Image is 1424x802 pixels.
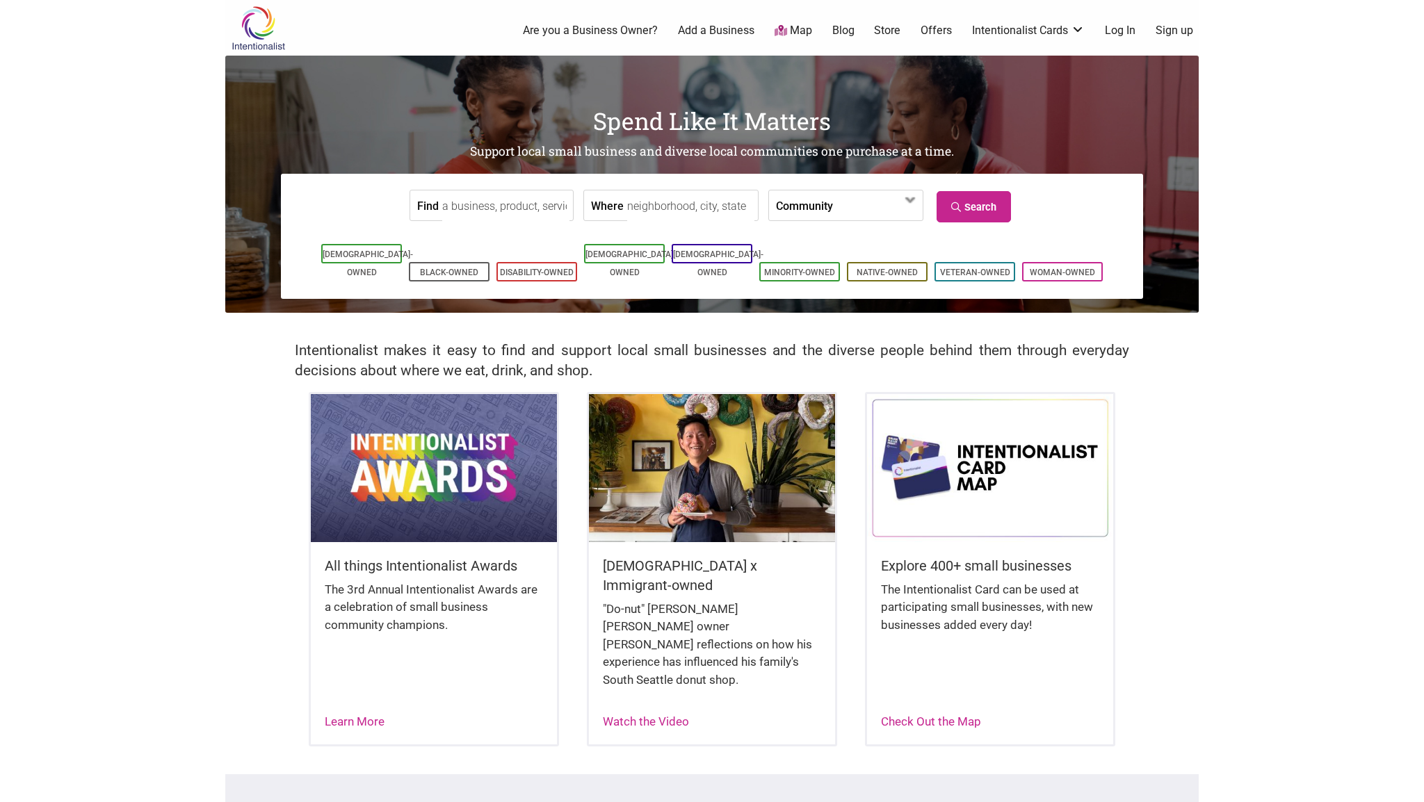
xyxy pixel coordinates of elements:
[225,143,1199,161] h2: Support local small business and diverse local communities one purchase at a time.
[1156,23,1193,38] a: Sign up
[311,394,557,541] img: Intentionalist Awards
[603,714,689,728] a: Watch the Video
[323,249,413,277] a: [DEMOGRAPHIC_DATA]-Owned
[420,268,478,277] a: Black-Owned
[937,191,1011,222] a: Search
[1030,268,1095,277] a: Woman-Owned
[867,394,1113,541] img: Intentionalist Card Map
[881,556,1099,575] h5: Explore 400+ small businesses
[325,581,543,648] div: The 3rd Annual Intentionalist Awards are a celebration of small business community champions.
[603,600,821,703] div: "Do-nut" [PERSON_NAME] [PERSON_NAME] owner [PERSON_NAME] reflections on how his experience has in...
[325,714,385,728] a: Learn More
[972,23,1085,38] a: Intentionalist Cards
[776,190,833,220] label: Community
[627,190,754,222] input: neighborhood, city, state
[921,23,952,38] a: Offers
[500,268,574,277] a: Disability-Owned
[775,23,812,39] a: Map
[225,6,291,51] img: Intentionalist
[225,104,1199,138] h1: Spend Like It Matters
[591,190,624,220] label: Where
[589,394,835,541] img: King Donuts - Hong Chhuor
[678,23,754,38] a: Add a Business
[442,190,569,222] input: a business, product, service
[1105,23,1135,38] a: Log In
[325,556,543,575] h5: All things Intentionalist Awards
[585,249,676,277] a: [DEMOGRAPHIC_DATA]-Owned
[673,249,763,277] a: [DEMOGRAPHIC_DATA]-Owned
[523,23,658,38] a: Are you a Business Owner?
[832,23,855,38] a: Blog
[764,268,835,277] a: Minority-Owned
[417,190,439,220] label: Find
[603,556,821,595] h5: [DEMOGRAPHIC_DATA] x Immigrant-owned
[881,714,981,728] a: Check Out the Map
[881,581,1099,648] div: The Intentionalist Card can be used at participating small businesses, with new businesses added ...
[874,23,900,38] a: Store
[940,268,1010,277] a: Veteran-Owned
[857,268,918,277] a: Native-Owned
[295,341,1129,381] h2: Intentionalist makes it easy to find and support local small businesses and the diverse people be...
